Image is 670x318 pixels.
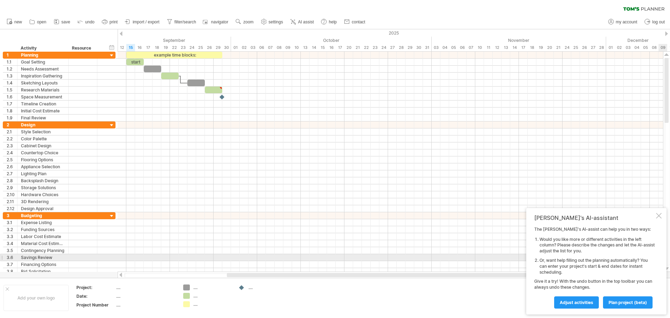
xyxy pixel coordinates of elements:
div: 1.8 [7,108,17,114]
div: Friday, 28 November 2025 [597,44,606,51]
div: Friday, 26 September 2025 [205,44,214,51]
div: September 2025 [39,37,231,44]
div: Monday, 8 December 2025 [650,44,658,51]
div: .... [248,284,286,290]
div: 2.1 [7,128,17,135]
div: Friday, 12 September 2025 [118,44,126,51]
div: 3.3 [7,233,17,240]
div: Sketching Layouts [21,80,65,86]
li: Would you like more or different activities in the left column? Please describe the changes and l... [539,237,655,254]
span: plan project (beta) [609,300,647,305]
div: 2.7 [7,170,17,177]
div: November 2025 [432,37,606,44]
div: Expense Listing [21,219,65,226]
div: Wednesday, 22 October 2025 [362,44,371,51]
div: Monday, 20 October 2025 [344,44,353,51]
a: zoom [234,17,255,27]
div: 1 [7,52,17,58]
div: 2.12 [7,205,17,212]
a: filter/search [165,17,198,27]
div: 1.9 [7,114,17,121]
a: my account [606,17,639,27]
div: 1.2 [7,66,17,72]
div: Tuesday, 25 November 2025 [571,44,580,51]
div: Thursday, 6 November 2025 [458,44,467,51]
div: Tuesday, 14 October 2025 [310,44,318,51]
div: Tuesday, 30 September 2025 [222,44,231,51]
div: 2.3 [7,142,17,149]
div: 3.6 [7,254,17,261]
div: .... [116,293,175,299]
div: Storage Solutions [21,184,65,191]
a: plan project (beta) [603,296,653,309]
span: zoom [243,20,253,24]
span: save [61,20,70,24]
div: 3 [7,212,17,219]
div: Monday, 15 September 2025 [126,44,135,51]
a: import / export [123,17,162,27]
div: Thursday, 20 November 2025 [545,44,554,51]
div: .... [116,302,175,308]
div: Thursday, 27 November 2025 [589,44,597,51]
a: save [52,17,72,27]
div: Wednesday, 15 October 2025 [318,44,327,51]
div: The [PERSON_NAME]'s AI-assist can help you in two ways: Give it a try! With the undo button in th... [534,227,655,308]
span: log out [652,20,665,24]
div: Tuesday, 2 December 2025 [615,44,624,51]
div: Tuesday, 23 September 2025 [179,44,187,51]
div: Project: [76,284,115,290]
div: Countertop Choice [21,149,65,156]
span: my account [616,20,637,24]
div: Friday, 10 October 2025 [292,44,301,51]
span: new [14,20,22,24]
div: Contingency Planning [21,247,65,254]
div: Final Review [21,114,65,121]
div: Wednesday, 24 September 2025 [187,44,196,51]
span: Adjust activities [560,300,593,305]
div: Monday, 22 September 2025 [170,44,179,51]
a: AI assist [289,17,316,27]
div: Tuesday, 18 November 2025 [528,44,536,51]
div: .... [193,301,231,307]
div: Wednesday, 17 September 2025 [144,44,152,51]
a: settings [259,17,285,27]
div: Thursday, 30 October 2025 [414,44,423,51]
div: [PERSON_NAME]'s AI-assistant [534,214,655,221]
div: Thursday, 4 December 2025 [632,44,641,51]
div: Project Number [76,302,115,308]
div: Wednesday, 3 December 2025 [624,44,632,51]
div: 2.5 [7,156,17,163]
a: new [5,17,24,27]
div: Friday, 5 December 2025 [641,44,650,51]
div: Bid Solicitation [21,268,65,275]
div: .... [116,284,175,290]
div: Monday, 17 November 2025 [519,44,528,51]
div: Cabinet Design [21,142,65,149]
div: Tuesday, 4 November 2025 [440,44,449,51]
div: Friday, 14 November 2025 [510,44,519,51]
div: Design [21,121,65,128]
div: Friday, 21 November 2025 [554,44,563,51]
div: Wednesday, 8 October 2025 [275,44,283,51]
div: 3.2 [7,226,17,233]
a: open [28,17,49,27]
div: Funding Sources [21,226,65,233]
span: navigator [211,20,228,24]
div: Tuesday, 7 October 2025 [266,44,275,51]
a: log out [643,17,667,27]
div: Wednesday, 12 November 2025 [493,44,501,51]
div: 1.1 [7,59,17,65]
div: .... [193,284,231,290]
div: 2.2 [7,135,17,142]
div: 2.10 [7,191,17,198]
div: Tuesday, 11 November 2025 [484,44,493,51]
div: Friday, 3 October 2025 [248,44,257,51]
div: 1.3 [7,73,17,79]
div: Inspiration Gathering [21,73,65,79]
div: Wednesday, 1 October 2025 [231,44,240,51]
div: Activity [21,45,65,52]
div: Savings Review [21,254,65,261]
div: Lighting Plan [21,170,65,177]
div: Monday, 13 October 2025 [301,44,310,51]
div: 2 [7,121,17,128]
